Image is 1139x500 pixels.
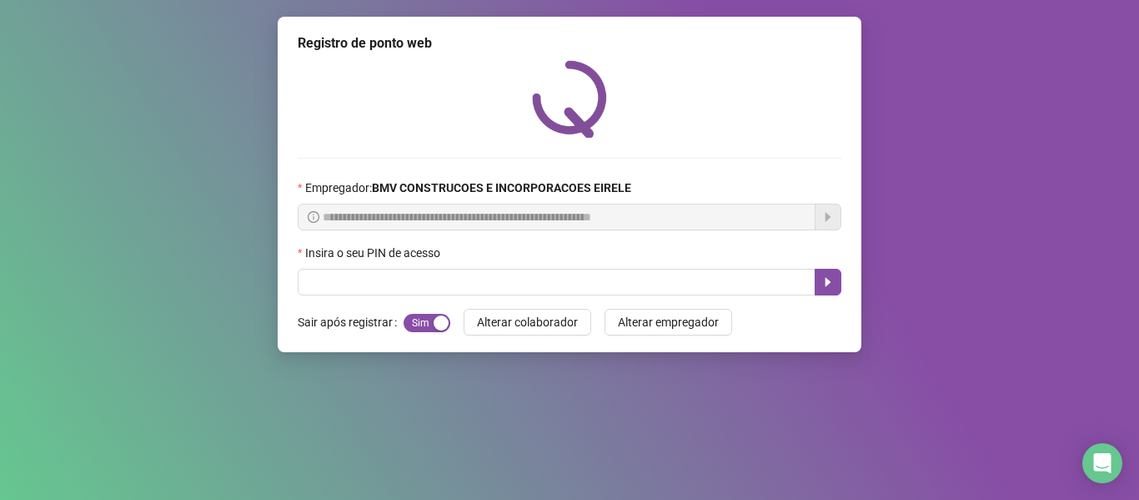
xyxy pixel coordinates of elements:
div: Open Intercom Messenger [1082,443,1122,483]
label: Insira o seu PIN de acesso [298,244,451,262]
div: Registro de ponto web [298,33,841,53]
span: caret-right [821,275,835,289]
button: Alterar empregador [605,309,732,336]
img: QRPoint [532,60,607,138]
label: Sair após registrar [298,309,404,336]
span: Empregador : [305,179,631,197]
span: Alterar colaborador [477,313,578,331]
button: Alterar colaborador [464,309,591,336]
span: info-circle [308,211,319,223]
span: Alterar empregador [618,313,719,331]
strong: BMV CONSTRUCOES E INCORPORACOES EIRELE [372,181,631,194]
